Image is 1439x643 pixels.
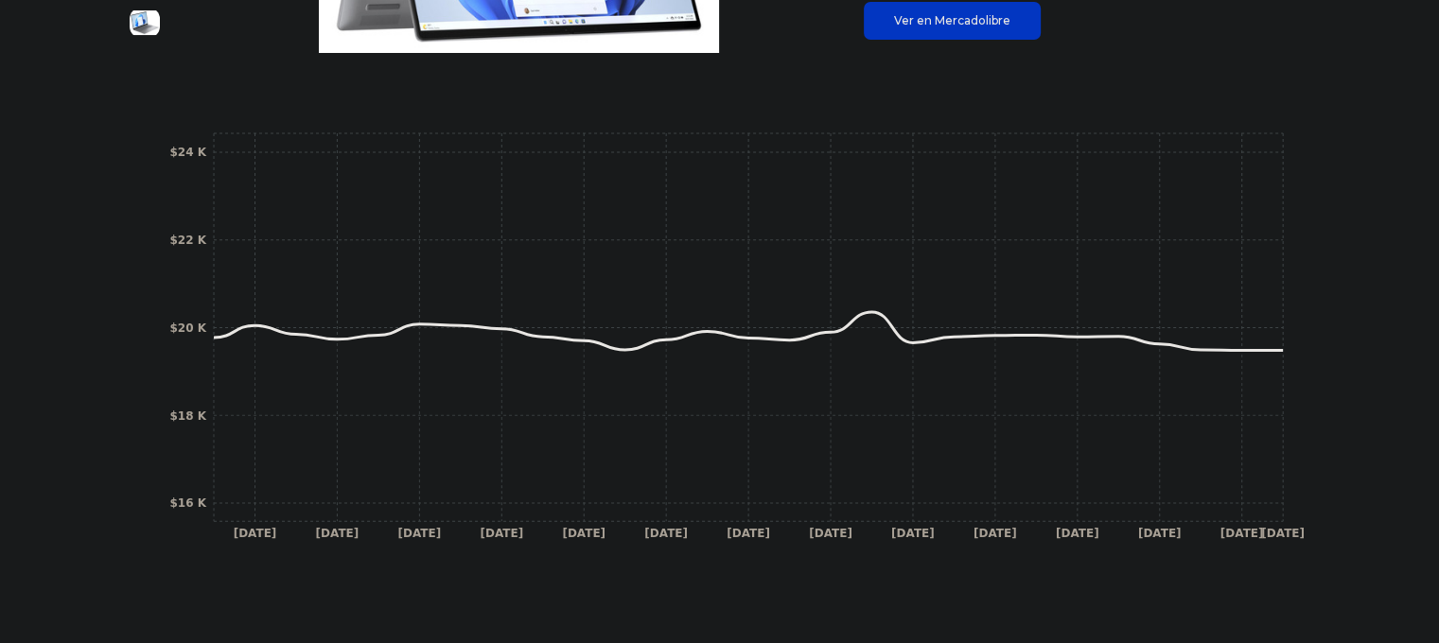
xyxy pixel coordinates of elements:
tspan: [DATE] [727,527,770,540]
tspan: [DATE] [1055,527,1098,540]
tspan: [DATE] [809,527,852,540]
tspan: $20 K [169,321,206,335]
tspan: [DATE] [397,527,441,540]
tspan: [DATE] [562,527,605,540]
tspan: [DATE] [891,527,935,540]
tspan: [DATE] [315,527,359,540]
tspan: $22 K [169,234,206,247]
tspan: [DATE] [644,527,688,540]
tspan: [DATE] [480,527,523,540]
tspan: [DATE] [1137,527,1181,540]
tspan: $16 K [169,496,206,510]
tspan: $24 K [169,146,206,159]
img: Hp Envy X360 Laptop Amd Ryzen 7 1tb 16gb Ram 16 Wuxga Touch [130,8,160,38]
tspan: [DATE] [233,527,276,540]
tspan: [DATE] [1261,527,1305,540]
tspan: [DATE] [1220,527,1263,540]
tspan: [DATE] [973,527,1016,540]
a: Ver en Mercadolibre [864,2,1041,40]
tspan: $18 K [169,408,206,422]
